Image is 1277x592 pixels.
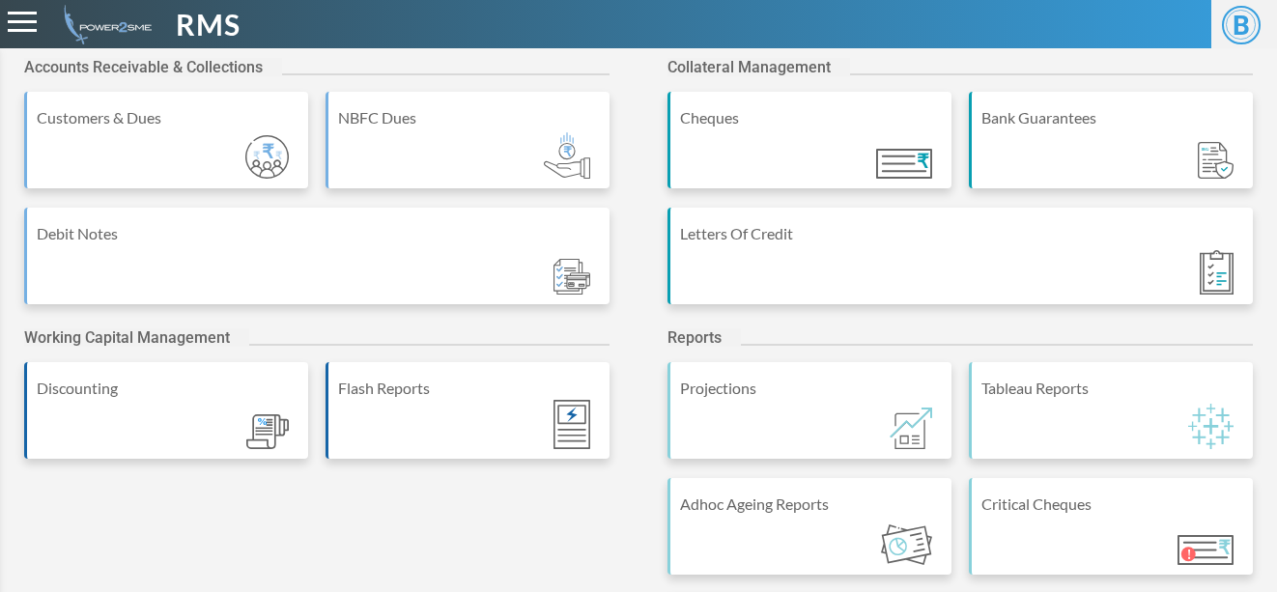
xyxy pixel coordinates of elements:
a: Flash Reports Module_ic [326,362,610,478]
a: Debit Notes Module_ic [24,208,610,324]
img: Module_ic [245,135,289,179]
img: Module_ic [553,259,590,295]
img: Module_ic [1198,142,1234,180]
div: Projections [680,377,942,400]
div: Adhoc Ageing Reports [680,493,942,516]
a: Cheques Module_ic [667,92,951,208]
span: B [1222,6,1261,44]
a: NBFC Dues Module_ic [326,92,610,208]
h2: Accounts Receivable & Collections [24,58,282,76]
img: Module_ic [890,408,932,449]
div: Discounting [37,377,298,400]
div: NBFC Dues [338,106,600,129]
a: Bank Guarantees Module_ic [969,92,1253,208]
div: Bank Guarantees [981,106,1243,129]
h2: Working Capital Management [24,328,249,347]
img: Module_ic [1178,535,1234,565]
a: Letters Of Credit Module_ic [667,208,1253,324]
img: admin [56,5,152,44]
img: Module_ic [1188,404,1234,449]
div: Letters Of Credit [680,222,1243,245]
span: RMS [176,3,241,46]
div: Customers & Dues [37,106,298,129]
a: Discounting Module_ic [24,362,308,478]
img: Module_ic [246,414,289,450]
div: Cheques [680,106,942,129]
div: Tableau Reports [981,377,1243,400]
h2: Reports [667,328,741,347]
div: Flash Reports [338,377,600,400]
img: Module_ic [1200,250,1234,295]
div: Critical Cheques [981,493,1243,516]
img: Module_ic [881,524,932,565]
img: Module_ic [544,132,590,179]
a: Projections Module_ic [667,362,951,478]
a: Tableau Reports Module_ic [969,362,1253,478]
h2: Collateral Management [667,58,850,76]
img: Module_ic [553,400,590,449]
a: Customers & Dues Module_ic [24,92,308,208]
div: Debit Notes [37,222,600,245]
img: Module_ic [876,149,932,179]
